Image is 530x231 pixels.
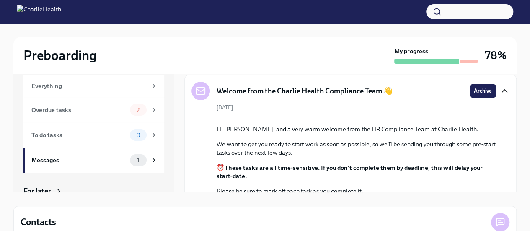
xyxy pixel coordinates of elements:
[217,125,496,133] p: Hi [PERSON_NAME], and a very warm welcome from the HR Compliance Team at Charlie Health.
[132,107,145,113] span: 2
[132,157,145,164] span: 1
[23,97,164,122] a: Overdue tasks2
[23,75,164,97] a: Everything
[31,130,127,140] div: To do tasks
[217,104,233,112] span: [DATE]
[23,122,164,148] a: To do tasks0
[23,47,97,64] h2: Preboarding
[485,48,507,63] h3: 78%
[474,87,492,95] span: Archive
[31,81,147,91] div: Everything
[217,164,483,180] strong: These tasks are all time-sensitive. If you don't complete them by deadline, this will delay your ...
[217,140,496,157] p: We want to get you ready to start work as soon as possible, so we'll be sending you through some ...
[394,47,428,55] strong: My progress
[17,5,61,18] img: CharlieHealth
[470,84,496,98] button: Archive
[21,216,56,228] h4: Contacts
[217,164,496,180] p: ⏰
[31,105,127,114] div: Overdue tasks
[217,86,393,96] h5: Welcome from the Charlie Health Compliance Team 👋
[23,186,164,196] a: For later
[31,156,127,165] div: Messages
[23,186,51,196] div: For later
[217,187,496,195] p: Please be sure to mark off each task as you complete it.
[131,132,145,138] span: 0
[23,148,164,173] a: Messages1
